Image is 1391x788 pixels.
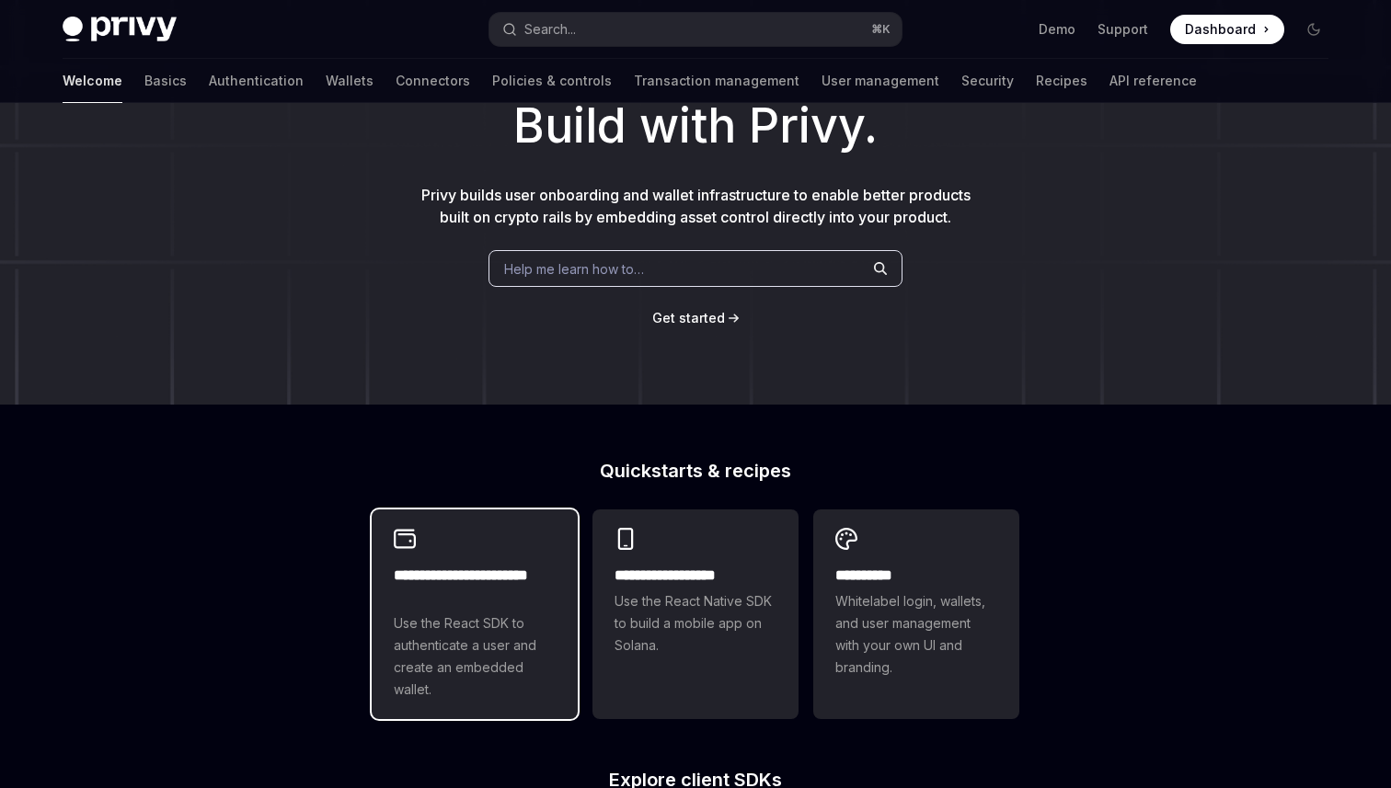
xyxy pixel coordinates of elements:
[524,18,576,40] div: Search...
[421,186,971,226] span: Privy builds user onboarding and wallet infrastructure to enable better products built on crypto ...
[1170,15,1284,44] a: Dashboard
[394,612,556,701] span: Use the React SDK to authenticate a user and create an embedded wallet.
[1185,20,1256,39] span: Dashboard
[1299,15,1328,44] button: Toggle dark mode
[504,259,644,279] span: Help me learn how to…
[489,13,902,46] button: Search...⌘K
[835,590,997,679] span: Whitelabel login, wallets, and user management with your own UI and branding.
[822,59,939,103] a: User management
[634,59,799,103] a: Transaction management
[615,590,776,657] span: Use the React Native SDK to build a mobile app on Solana.
[326,59,374,103] a: Wallets
[1109,59,1197,103] a: API reference
[396,59,470,103] a: Connectors
[29,90,1362,162] h1: Build with Privy.
[144,59,187,103] a: Basics
[1039,20,1075,39] a: Demo
[63,17,177,42] img: dark logo
[813,509,1019,719] a: **** *****Whitelabel login, wallets, and user management with your own UI and branding.
[871,22,891,37] span: ⌘ K
[1098,20,1148,39] a: Support
[492,59,612,103] a: Policies & controls
[209,59,304,103] a: Authentication
[652,309,725,327] a: Get started
[372,462,1019,480] h2: Quickstarts & recipes
[1036,59,1087,103] a: Recipes
[961,59,1014,103] a: Security
[592,509,799,719] a: **** **** **** ***Use the React Native SDK to build a mobile app on Solana.
[63,59,122,103] a: Welcome
[652,310,725,325] span: Get started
